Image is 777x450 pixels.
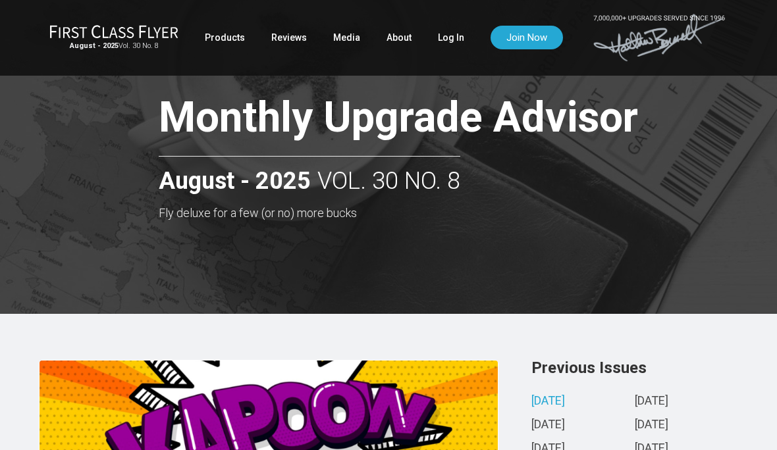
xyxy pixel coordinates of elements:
a: Reviews [271,26,307,49]
a: [DATE] [531,395,565,409]
a: [DATE] [635,395,668,409]
h3: Fly deluxe for a few (or no) more bucks [159,207,678,220]
a: Products [205,26,245,49]
a: Log In [438,26,464,49]
a: About [387,26,412,49]
img: First Class Flyer [49,24,178,38]
h2: Vol. 30 No. 8 [159,156,460,195]
strong: August - 2025 [159,168,311,195]
a: Media [333,26,360,49]
small: Vol. 30 No. 8 [49,41,178,51]
strong: August - 2025 [70,41,119,50]
h3: Previous Issues [531,360,738,376]
a: First Class FlyerAugust - 2025Vol. 30 No. 8 [49,24,178,51]
a: Join Now [491,26,563,49]
a: [DATE] [531,418,565,432]
a: [DATE] [635,418,668,432]
h1: Monthly Upgrade Advisor [159,95,678,145]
